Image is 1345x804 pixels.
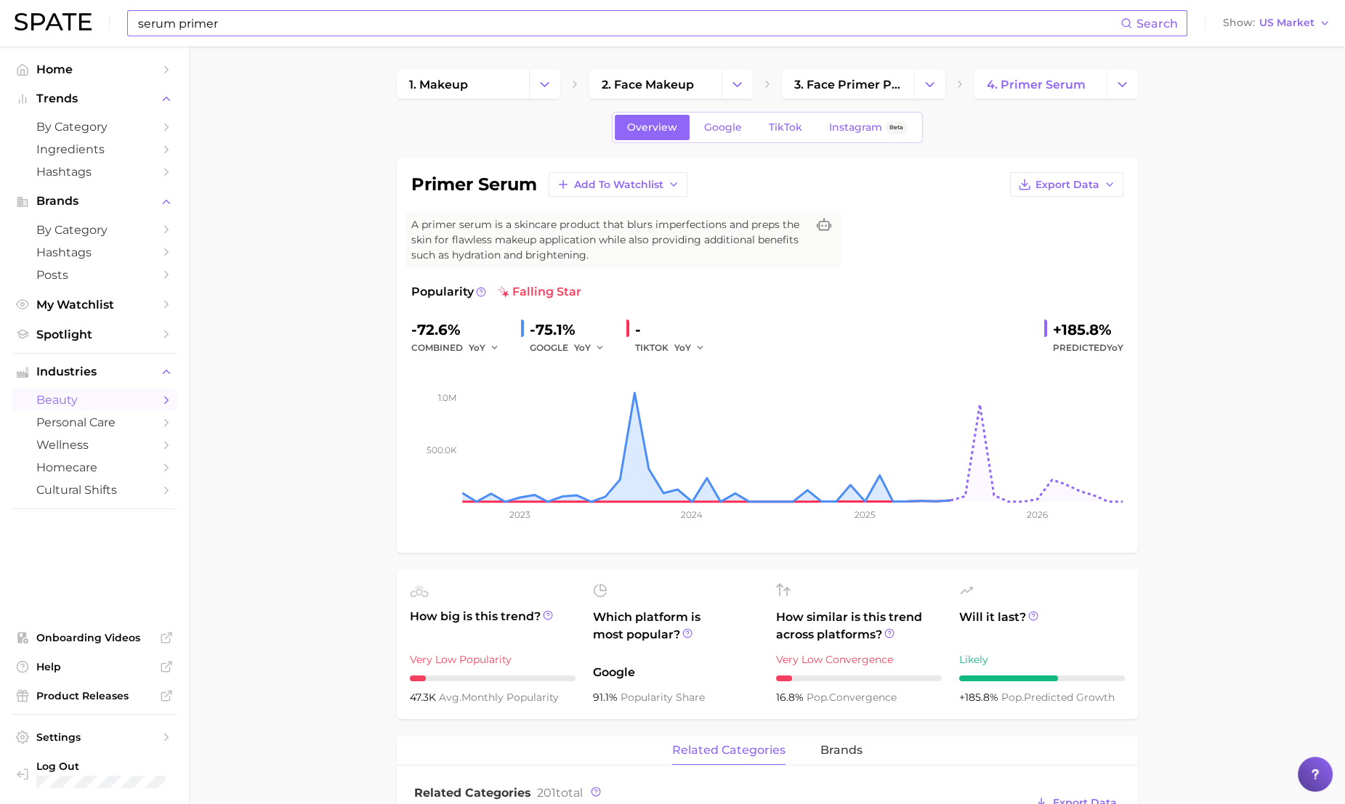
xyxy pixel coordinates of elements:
[12,115,177,138] a: by Category
[12,241,177,264] a: Hashtags
[1027,509,1048,520] tspan: 2026
[36,268,153,282] span: Posts
[36,631,153,644] span: Onboarding Videos
[411,176,537,193] h1: primer serum
[1107,70,1138,99] button: Change Category
[776,675,942,681] div: 1 / 10
[12,219,177,241] a: by Category
[36,195,153,208] span: Brands
[410,675,575,681] div: 1 / 10
[807,691,829,704] abbr: popularity index
[410,608,575,643] span: How big is this trend?
[794,78,902,92] span: 3. face primer products
[36,223,153,237] span: by Category
[692,115,754,140] a: Google
[530,318,615,341] div: -75.1%
[627,121,677,134] span: Overview
[15,13,92,31] img: SPATE
[12,685,177,707] a: Product Releases
[769,121,802,134] span: TikTok
[12,726,177,748] a: Settings
[704,121,742,134] span: Google
[12,434,177,456] a: wellness
[12,190,177,212] button: Brands
[1035,179,1099,191] span: Export Data
[12,58,177,81] a: Home
[439,691,461,704] abbr: average
[621,691,705,704] span: popularity share
[537,786,583,800] span: total
[36,245,153,259] span: Hashtags
[602,78,694,92] span: 2. face makeup
[411,217,807,263] span: A primer serum is a skincare product that blurs imperfections and preps the skin for flawless mak...
[530,339,615,357] div: GOOGLE
[410,651,575,668] div: Very Low Popularity
[509,509,530,520] tspan: 2023
[615,115,690,140] a: Overview
[674,341,691,354] span: YoY
[36,393,153,407] span: beauty
[593,664,759,681] span: Google
[987,78,1086,92] span: 4. primer serum
[574,179,663,191] span: Add to Watchlist
[12,138,177,161] a: Ingredients
[549,172,687,197] button: Add to Watchlist
[411,283,474,301] span: Popularity
[12,389,177,411] a: beauty
[829,121,882,134] span: Instagram
[36,689,153,702] span: Product Releases
[855,509,876,520] tspan: 2025
[411,339,509,357] div: combined
[1001,691,1115,704] span: predicted growth
[12,755,177,792] a: Log out. Currently logged in with e-mail vsananikone@elizabethmott.com.
[537,786,556,800] span: 201
[36,760,208,773] span: Log Out
[36,460,153,474] span: homecare
[12,361,177,383] button: Industries
[36,142,153,156] span: Ingredients
[574,339,605,357] button: YoY
[411,318,509,341] div: -72.6%
[12,456,177,479] a: homecare
[776,691,807,704] span: 16.8%
[681,509,703,520] tspan: 2024
[959,609,1125,643] span: Will it last?
[776,651,942,668] div: Very Low Convergence
[12,479,177,501] a: cultural shifts
[397,70,529,99] a: 1. makeup
[635,318,715,341] div: -
[469,341,485,354] span: YoY
[914,70,945,99] button: Change Category
[498,286,509,298] img: falling star
[1010,172,1123,197] button: Export Data
[722,70,753,99] button: Change Category
[12,264,177,286] a: Posts
[498,283,581,301] span: falling star
[1219,14,1334,33] button: ShowUS Market
[36,62,153,76] span: Home
[1259,19,1314,27] span: US Market
[782,70,914,99] a: 3. face primer products
[593,609,759,657] span: Which platform is most popular?
[36,731,153,744] span: Settings
[439,691,559,704] span: monthly popularity
[1053,318,1123,341] div: +185.8%
[12,293,177,316] a: My Watchlist
[820,744,863,757] span: brands
[1001,691,1024,704] abbr: popularity index
[36,165,153,179] span: Hashtags
[36,415,153,429] span: personal care
[12,656,177,678] a: Help
[756,115,815,140] a: TikTok
[1053,339,1123,357] span: Predicted
[1107,342,1123,353] span: YoY
[529,70,560,99] button: Change Category
[776,609,942,643] span: How similar is this trend across platforms?
[36,660,153,673] span: Help
[959,651,1125,668] div: Likely
[959,675,1125,681] div: 6 / 10
[959,691,1001,704] span: +185.8%
[12,323,177,346] a: Spotlight
[974,70,1107,99] a: 4. primer serum
[817,115,920,140] a: InstagramBeta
